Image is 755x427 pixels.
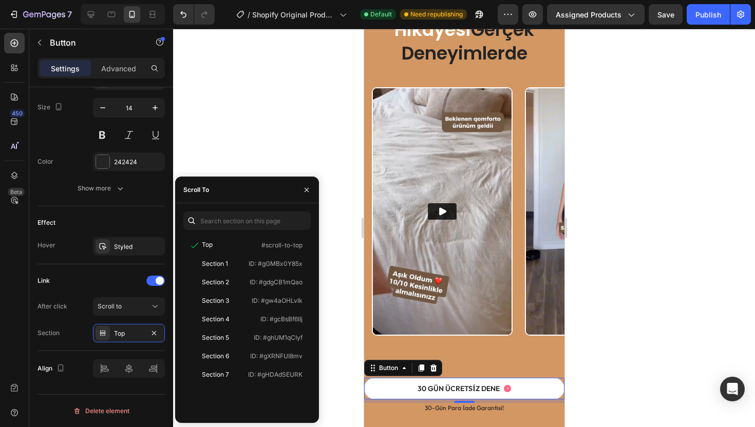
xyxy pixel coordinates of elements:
[67,8,72,21] p: 7
[260,315,303,324] p: ID: #gcBsBf6IIj
[248,9,250,20] span: /
[173,4,215,25] div: Undo/Redo
[202,240,213,249] div: Top
[183,185,209,195] div: Scroll To
[50,36,137,49] p: Button
[114,242,162,251] div: Styled
[37,218,55,227] div: Effect
[37,241,55,250] div: Hover
[249,259,303,268] p: ID: #gGMBx0Y85x
[202,296,229,305] div: Section 3
[37,276,50,285] div: Link
[649,4,683,25] button: Save
[410,10,463,19] span: Need republishing
[254,333,303,342] p: ID: #ghUM1qCIyf
[13,335,36,344] div: Button
[252,296,303,305] p: ID: #gw4aOHLvIk
[657,10,674,19] span: Save
[695,9,721,20] div: Publish
[10,109,25,118] div: 450
[248,370,303,379] p: ID: #gHDAdSEURK
[8,188,25,196] div: Beta
[364,29,564,427] iframe: Design area
[51,63,80,74] p: Settings
[37,157,53,166] div: Color
[547,4,645,25] button: Assigned Products
[73,405,129,417] div: Delete element
[202,278,229,287] div: Section 2
[202,370,229,379] div: Section 7
[162,60,300,306] img: Alt image
[687,4,730,25] button: Publish
[37,302,67,311] div: After click
[9,60,147,306] img: Alt image
[37,179,165,198] button: Show more
[9,375,192,383] p: 30-Gün Para İade Garantisi!
[114,329,144,338] div: Top
[4,4,77,25] button: 7
[556,9,621,20] span: Assigned Products
[720,377,745,401] div: Open Intercom Messenger
[93,297,165,316] button: Scroll to
[183,211,311,230] input: Search section on this page
[261,241,303,250] p: #scroll-to-top
[37,328,60,338] div: Section
[202,333,229,342] div: Section 5
[114,158,162,167] div: 242424
[250,278,303,287] p: ID: #gdgCB1mQao
[98,302,122,310] span: Scroll to
[37,362,67,376] div: Align
[53,355,135,364] p: 30 GÜN ÜCRETSİZ DENE
[250,352,303,361] p: ID: #gXRNFUI8mv
[202,315,230,324] div: Section 4
[37,403,165,419] button: Delete element
[202,352,229,361] div: Section 6
[78,183,125,193] div: Show more
[370,10,392,19] span: Default
[101,63,136,74] p: Advanced
[202,259,228,268] div: Section 1
[64,174,92,191] button: Play
[252,9,335,20] span: Shopify Original Product Template
[37,101,65,114] div: Size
